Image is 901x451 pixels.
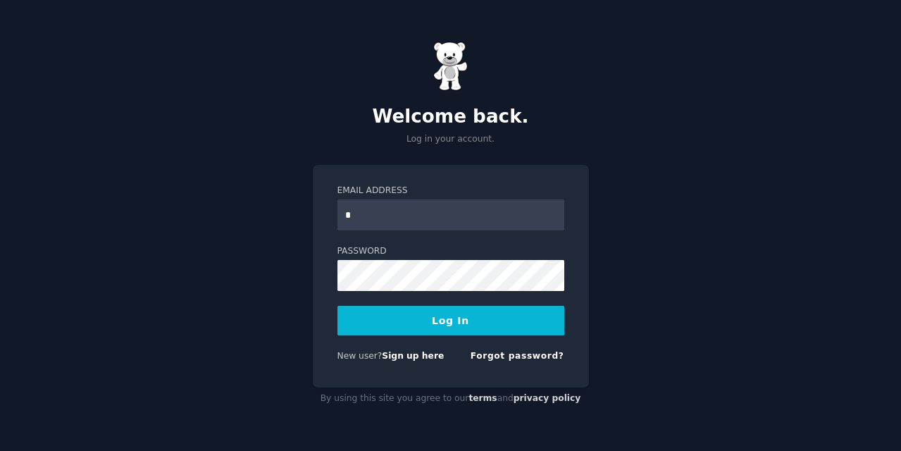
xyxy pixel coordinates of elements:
[337,245,564,258] label: Password
[313,133,589,146] p: Log in your account.
[313,388,589,410] div: By using this site you agree to our and
[382,351,444,361] a: Sign up here
[471,351,564,361] a: Forgot password?
[337,185,564,197] label: Email Address
[514,393,581,403] a: privacy policy
[313,106,589,128] h2: Welcome back.
[337,351,383,361] span: New user?
[468,393,497,403] a: terms
[433,42,468,91] img: Gummy Bear
[337,306,564,335] button: Log In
